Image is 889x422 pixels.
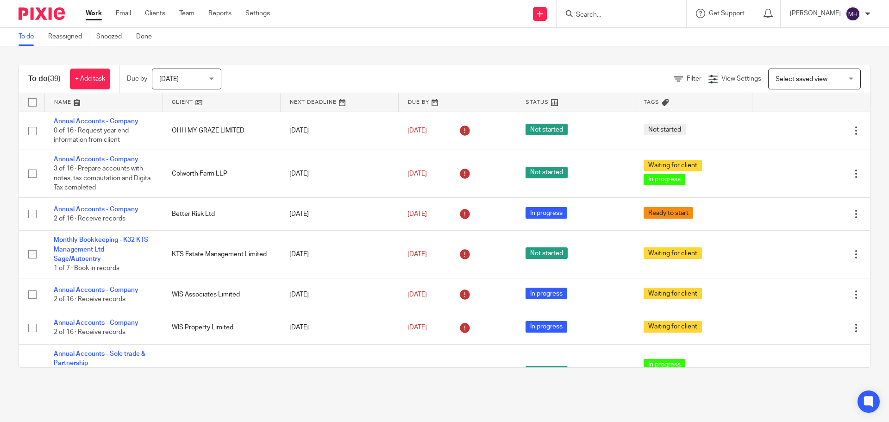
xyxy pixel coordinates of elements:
span: [DATE] [159,76,179,82]
img: Pixie [19,7,65,20]
span: In progress [526,321,567,333]
span: 0 of 16 · Request year end information from client [54,127,129,144]
td: [DATE] [280,231,398,278]
td: [PERSON_NAME] [163,344,281,401]
td: Colworth Farm LLP [163,150,281,197]
a: Clients [145,9,165,18]
a: Snoozed [96,28,129,46]
span: [DATE] [407,251,427,258]
a: Reassigned [48,28,89,46]
h1: To do [28,74,61,84]
td: WIS Associates Limited [163,278,281,311]
p: [PERSON_NAME] [790,9,841,18]
span: Not started [526,247,568,259]
a: Annual Accounts - Company [54,320,138,326]
td: [DATE] [280,311,398,344]
span: Waiting for client [644,288,702,299]
td: [DATE] [280,198,398,231]
span: Filter [687,76,701,82]
a: To do [19,28,41,46]
a: Annual Accounts - Company [54,118,138,125]
span: Not started [526,124,568,135]
a: Annual Accounts - Company [54,287,138,293]
a: Annual Accounts - Sole trade & Partnership [54,351,145,366]
a: Monthly Bookkeeping - K32 KTS Management Ltd - Sage/Autoentry [54,237,148,262]
span: Not started [644,124,686,135]
td: OHH MY GRAZE LIMITED [163,112,281,150]
span: 2 of 16 · Receive records [54,215,125,222]
span: 2 of 16 · Receive records [54,296,125,302]
td: [DATE] [280,278,398,311]
span: Not started [526,366,568,378]
span: View Settings [721,76,761,82]
span: In progress [644,174,685,185]
span: [DATE] [407,291,427,298]
td: WIS Property Limited [163,311,281,344]
td: [DATE] [280,112,398,150]
span: 3 of 16 · Prepare accounts with notes, tax computation and Digita Tax completed [54,166,150,191]
span: [DATE] [407,170,427,177]
a: Team [179,9,194,18]
a: Annual Accounts - Company [54,206,138,213]
a: Email [116,9,131,18]
a: Work [86,9,102,18]
a: Done [136,28,159,46]
span: Select saved view [776,76,827,82]
a: Settings [245,9,270,18]
td: [DATE] [280,150,398,197]
span: [DATE] [407,324,427,331]
span: Ready to start [644,207,693,219]
td: Better Risk Ltd [163,198,281,231]
a: Reports [208,9,232,18]
span: 1 of 7 · Book in records [54,265,119,272]
span: [DATE] [407,211,427,217]
p: Due by [127,74,147,83]
span: In progress [526,207,567,219]
span: In progress [526,288,567,299]
span: 2 of 16 · Receive records [54,329,125,336]
td: [DATE] [280,344,398,401]
img: svg%3E [845,6,860,21]
span: Tags [644,100,659,105]
span: Waiting for client [644,247,702,259]
span: Waiting for client [644,321,702,333]
a: + Add task [70,69,110,89]
input: Search [575,11,658,19]
a: Annual Accounts - Company [54,156,138,163]
span: (39) [48,75,61,82]
td: KTS Estate Management Limited [163,231,281,278]
span: Not started [526,167,568,178]
span: [DATE] [407,127,427,134]
span: In progress [644,359,685,371]
span: Waiting for client [644,160,702,171]
span: Get Support [709,10,745,17]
